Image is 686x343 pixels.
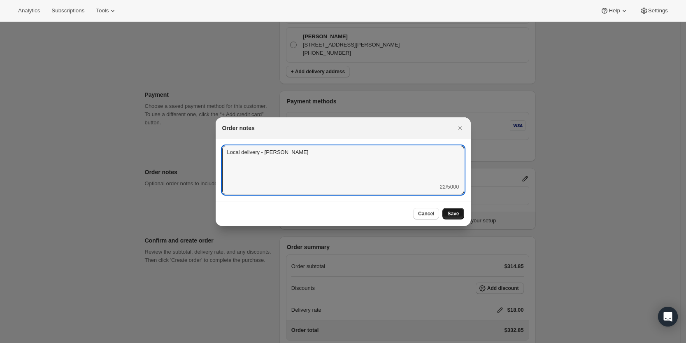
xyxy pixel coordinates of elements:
[51,7,84,14] span: Subscriptions
[96,7,109,14] span: Tools
[658,307,678,327] div: Open Intercom Messenger
[609,7,620,14] span: Help
[454,122,466,134] button: Close
[91,5,122,16] button: Tools
[648,7,668,14] span: Settings
[635,5,673,16] button: Settings
[595,5,633,16] button: Help
[47,5,89,16] button: Subscriptions
[418,210,434,217] span: Cancel
[447,210,459,217] span: Save
[413,208,439,219] button: Cancel
[13,5,45,16] button: Analytics
[222,146,464,183] textarea: Local delivery - [PERSON_NAME]
[442,208,464,219] button: Save
[18,7,40,14] span: Analytics
[222,124,255,132] h2: Order notes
